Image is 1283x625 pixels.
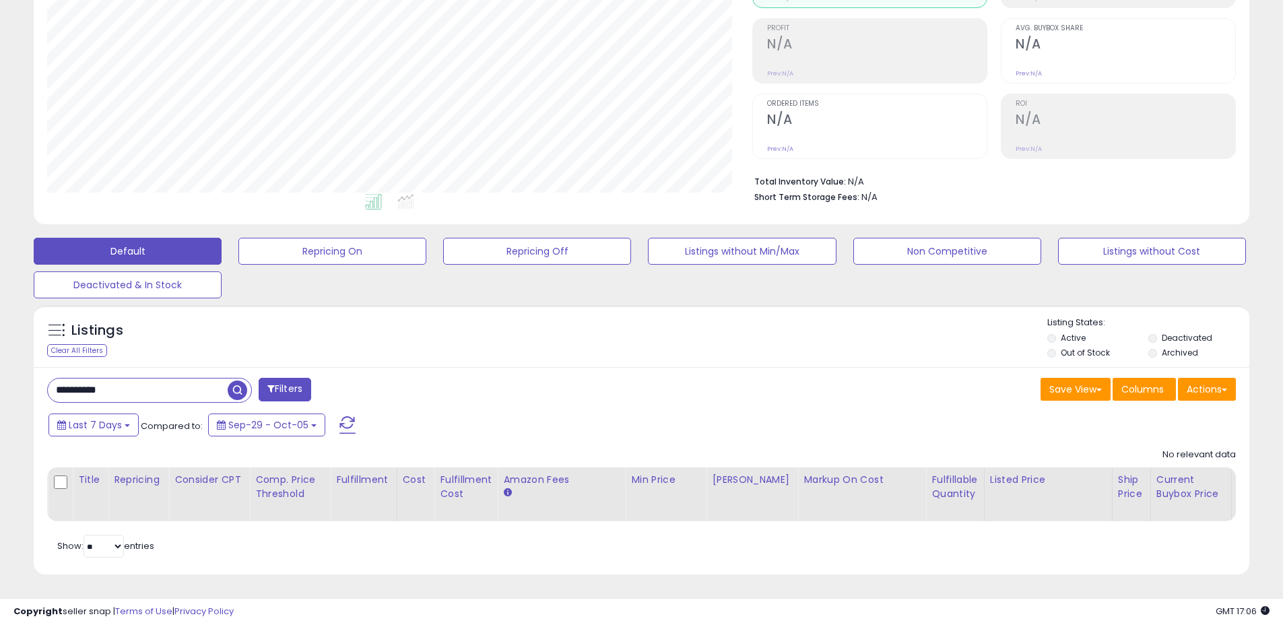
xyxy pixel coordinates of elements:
button: Repricing On [238,238,426,265]
button: Non Competitive [853,238,1041,265]
small: Prev: N/A [1016,69,1042,77]
button: Repricing Off [443,238,631,265]
h2: N/A [1016,112,1235,130]
span: Compared to: [141,420,203,432]
li: N/A [754,172,1226,189]
span: N/A [861,191,878,203]
strong: Copyright [13,605,63,618]
small: Prev: N/A [767,69,793,77]
small: Prev: N/A [767,145,793,153]
span: Columns [1121,383,1164,396]
h2: N/A [767,36,987,55]
span: Avg. Buybox Share [1016,25,1235,32]
span: Profit [767,25,987,32]
div: [PERSON_NAME] [712,473,792,487]
div: No relevant data [1162,449,1236,461]
div: Ship Price [1118,473,1145,501]
button: Sep-29 - Oct-05 [208,414,325,436]
h2: N/A [767,112,987,130]
div: Repricing [114,473,163,487]
label: Active [1061,332,1086,343]
h2: N/A [1016,36,1235,55]
button: Default [34,238,222,265]
p: Listing States: [1047,317,1249,329]
label: Out of Stock [1061,347,1110,358]
div: Amazon Fees [503,473,620,487]
a: Privacy Policy [174,605,234,618]
div: Clear All Filters [47,344,107,357]
span: 2025-10-13 17:06 GMT [1216,605,1270,618]
b: Short Term Storage Fees: [754,191,859,203]
div: seller snap | | [13,605,234,618]
h5: Listings [71,321,123,340]
span: Show: entries [57,539,154,552]
div: Fulfillment Cost [440,473,492,501]
b: Total Inventory Value: [754,176,846,187]
div: Fulfillment [336,473,391,487]
div: Current Buybox Price [1156,473,1226,501]
div: Cost [403,473,429,487]
div: Min Price [631,473,700,487]
label: Deactivated [1162,332,1212,343]
div: Listed Price [990,473,1107,487]
div: Comp. Price Threshold [255,473,325,501]
span: Ordered Items [767,100,987,108]
span: Sep-29 - Oct-05 [228,418,308,432]
div: Fulfillable Quantity [931,473,978,501]
button: Filters [259,378,311,401]
button: Listings without Min/Max [648,238,836,265]
small: Amazon Fees. [503,487,511,499]
a: Terms of Use [115,605,172,618]
span: ROI [1016,100,1235,108]
small: Prev: N/A [1016,145,1042,153]
span: Last 7 Days [69,418,122,432]
div: Consider CPT [174,473,244,487]
div: Title [78,473,102,487]
label: Archived [1162,347,1198,358]
button: Save View [1041,378,1111,401]
button: Listings without Cost [1058,238,1246,265]
th: The percentage added to the cost of goods (COGS) that forms the calculator for Min & Max prices. [798,467,926,521]
div: Markup on Cost [803,473,920,487]
button: Deactivated & In Stock [34,271,222,298]
button: Actions [1178,378,1236,401]
button: Columns [1113,378,1176,401]
button: Last 7 Days [48,414,139,436]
